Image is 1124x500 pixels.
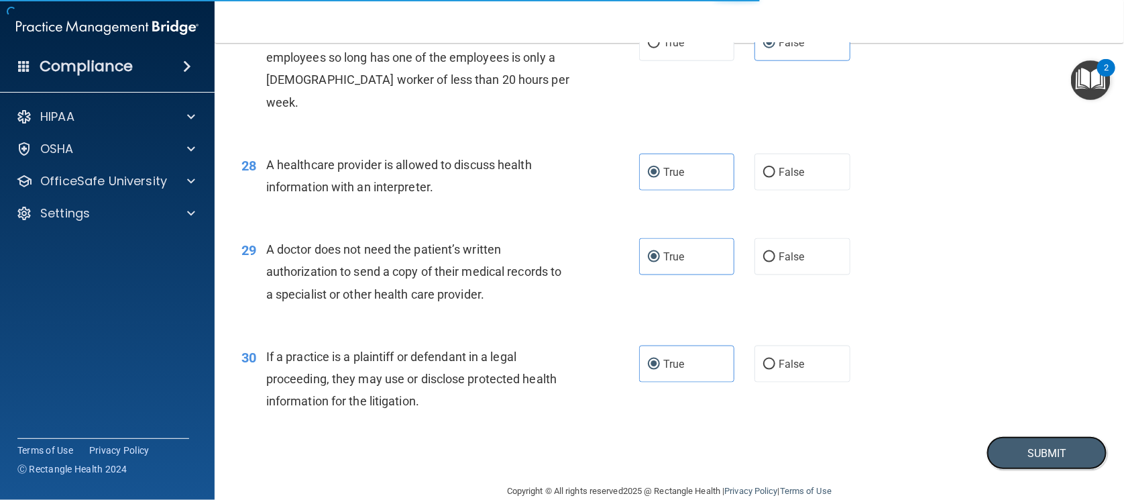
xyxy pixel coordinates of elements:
span: 30 [241,350,256,366]
a: Terms of Use [780,486,832,496]
a: HIPAA [16,109,195,125]
input: False [763,252,775,262]
div: 2 [1104,68,1109,85]
span: False [779,36,805,49]
span: 27 [241,28,256,44]
p: OfficeSafe University [40,173,167,189]
span: A healthcare provider is allowed to discuss health information with an interpreter. [266,158,532,194]
input: False [763,168,775,178]
p: HIPAA [40,109,74,125]
img: PMB logo [16,14,199,41]
a: Privacy Policy [724,486,777,496]
span: False [779,358,805,370]
input: True [648,168,660,178]
span: True [663,166,684,179]
span: 28 [241,158,256,174]
span: False [779,250,805,263]
p: OSHA [40,141,74,157]
span: A doctor does not need the patient’s written authorization to send a copy of their medical record... [266,242,562,301]
input: True [648,360,660,370]
a: OSHA [16,141,195,157]
span: True [663,250,684,263]
p: Settings [40,205,90,221]
span: True [663,36,684,49]
span: You may assign the same log – on ID or User ID to employees so long has one of the employees is o... [266,28,569,109]
input: True [648,252,660,262]
input: True [648,38,660,48]
span: 29 [241,242,256,258]
h4: Compliance [40,57,133,76]
button: Open Resource Center, 2 new notifications [1071,60,1111,100]
button: Submit [987,436,1107,470]
span: If a practice is a plaintiff or defendant in a legal proceeding, they may use or disclose protect... [266,350,557,408]
a: OfficeSafe University [16,173,195,189]
a: Privacy Policy [89,444,150,457]
input: False [763,38,775,48]
span: Ⓒ Rectangle Health 2024 [17,462,127,476]
a: Terms of Use [17,444,73,457]
a: Settings [16,205,195,221]
input: False [763,360,775,370]
span: True [663,358,684,370]
span: False [779,166,805,179]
